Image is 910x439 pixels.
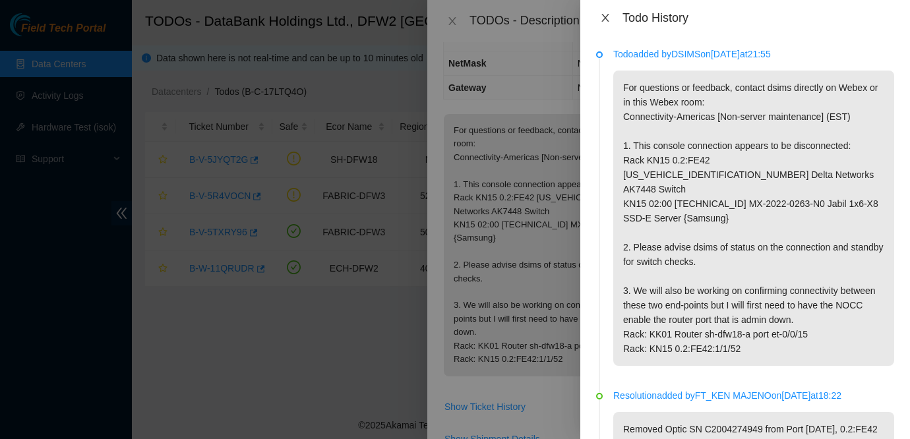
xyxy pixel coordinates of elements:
[613,47,894,61] p: Todo added by DSIMS on [DATE] at 21:55
[596,12,615,24] button: Close
[622,11,894,25] div: Todo History
[613,71,894,366] p: For questions or feedback, contact dsims directly on Webex or in this Webex room: Connectivity-Am...
[613,388,894,403] p: Resolution added by FT_KEN MAJENO on [DATE] at 18:22
[600,13,611,23] span: close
